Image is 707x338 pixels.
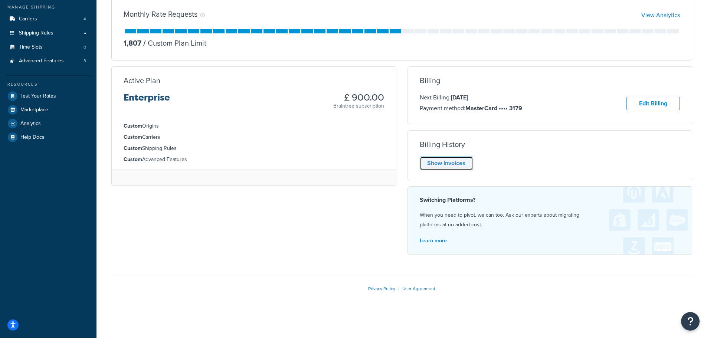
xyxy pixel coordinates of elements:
[143,37,146,49] span: /
[20,121,41,127] span: Analytics
[124,133,142,141] strong: Custom
[6,4,91,10] div: Manage Shipping
[19,30,53,36] span: Shipping Rules
[124,38,141,48] p: 1,807
[19,44,43,50] span: Time Slots
[420,157,473,170] a: Show Invoices
[6,89,91,103] a: Test Your Rates
[420,140,465,148] h3: Billing History
[333,102,384,110] p: Braintree subscription
[124,155,384,164] li: Advanced Features
[465,104,522,112] strong: MasterCard •••• 3179
[681,312,700,331] button: Open Resource Center
[641,11,680,19] a: View Analytics
[20,134,45,141] span: Help Docs
[6,131,91,144] a: Help Docs
[6,12,91,26] a: Carriers 4
[6,117,91,130] a: Analytics
[124,122,142,130] strong: Custom
[141,38,206,48] p: Custom Plan Limit
[124,93,170,108] h3: Enterprise
[124,133,384,141] li: Carriers
[124,144,142,152] strong: Custom
[626,97,680,111] a: Edit Billing
[124,10,197,18] h3: Monthly Rate Requests
[6,12,91,26] li: Carriers
[333,93,384,102] h3: £ 900.00
[6,40,91,54] a: Time Slots 0
[420,93,522,102] p: Next Billing:
[368,285,395,292] a: Privacy Policy
[84,16,86,22] span: 4
[6,54,91,68] li: Advanced Features
[19,16,37,22] span: Carriers
[402,285,435,292] a: User Agreement
[451,93,468,102] strong: [DATE]
[420,196,680,204] h4: Switching Platforms?
[6,103,91,117] a: Marketplace
[124,76,160,85] h3: Active Plan
[420,104,522,113] p: Payment method:
[124,144,384,152] li: Shipping Rules
[398,285,399,292] span: |
[6,54,91,68] a: Advanced Features 3
[84,58,86,64] span: 3
[20,93,56,99] span: Test Your Rates
[420,237,447,245] a: Learn more
[6,40,91,54] li: Time Slots
[19,58,64,64] span: Advanced Features
[6,81,91,88] div: Resources
[84,44,86,50] span: 0
[420,76,440,85] h3: Billing
[124,155,142,163] strong: Custom
[420,210,680,230] p: When you need to pivot, we can too. Ask our experts about migrating platforms at no added cost.
[20,107,48,113] span: Marketplace
[124,122,384,130] li: Origins
[6,26,91,40] a: Shipping Rules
